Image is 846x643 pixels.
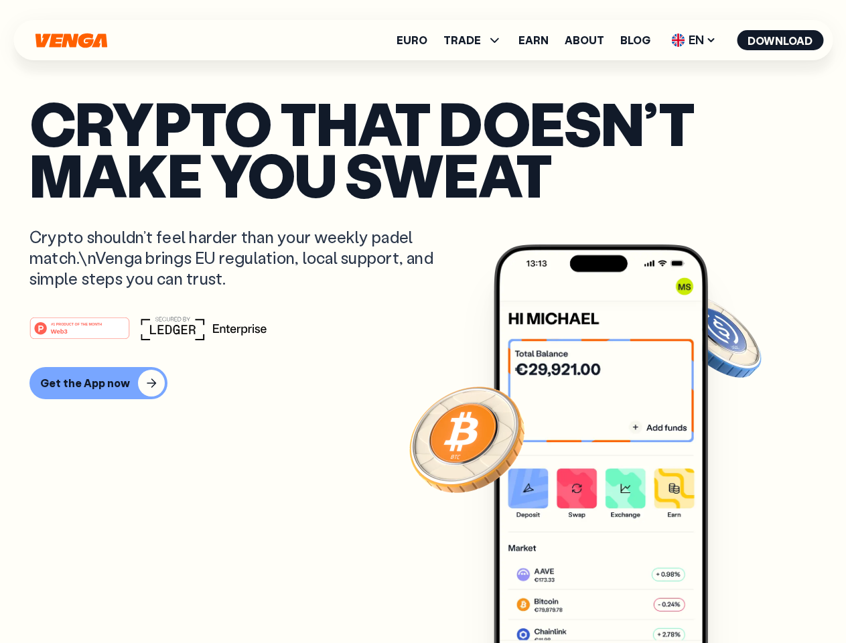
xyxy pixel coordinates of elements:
button: Download [737,30,823,50]
a: Earn [518,35,549,46]
a: #1 PRODUCT OF THE MONTHWeb3 [29,325,130,342]
div: Get the App now [40,376,130,390]
button: Get the App now [29,367,167,399]
a: Blog [620,35,650,46]
span: TRADE [443,35,481,46]
a: About [565,35,604,46]
p: Crypto that doesn’t make you sweat [29,97,817,200]
img: Bitcoin [407,378,527,499]
span: EN [666,29,721,51]
a: Euro [397,35,427,46]
p: Crypto shouldn’t feel harder than your weekly padel match.\nVenga brings EU regulation, local sup... [29,226,453,289]
tspan: Web3 [51,327,68,334]
a: Get the App now [29,367,817,399]
svg: Home [33,33,109,48]
span: TRADE [443,32,502,48]
tspan: #1 PRODUCT OF THE MONTH [51,321,102,326]
img: USDC coin [668,288,764,384]
img: flag-uk [671,33,685,47]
